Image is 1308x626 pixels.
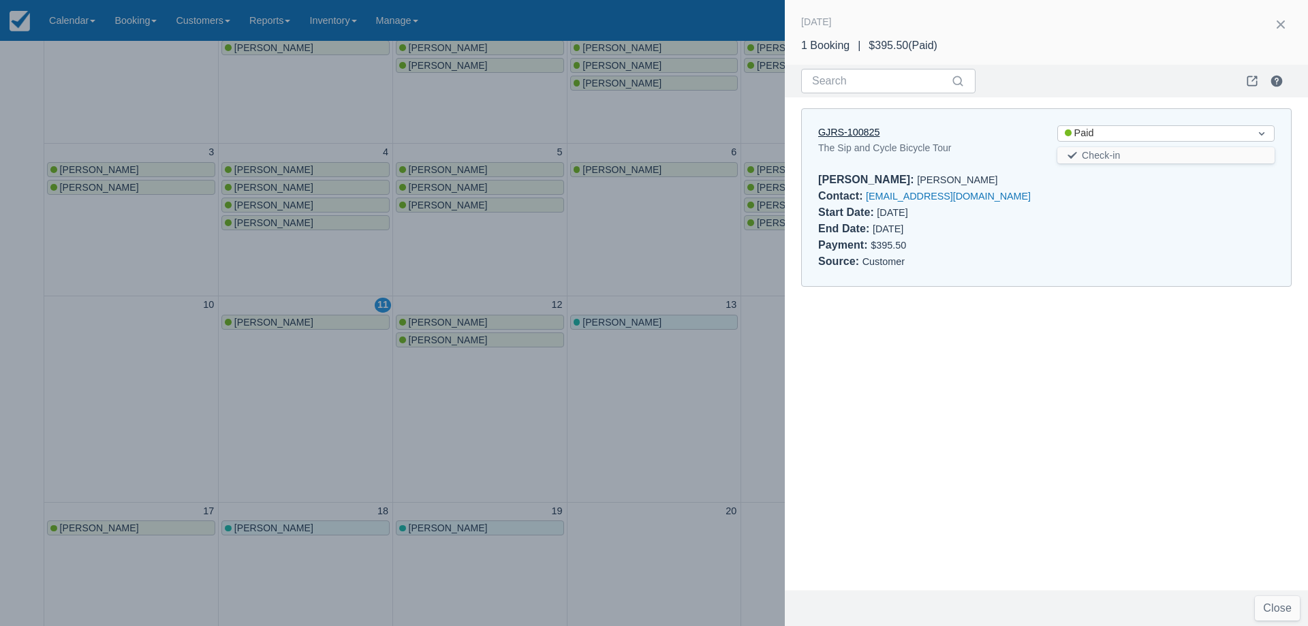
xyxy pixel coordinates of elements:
[818,223,873,234] div: End Date :
[818,174,917,185] div: [PERSON_NAME] :
[1065,126,1243,141] div: Paid
[850,37,869,54] div: |
[818,239,871,251] div: Payment :
[866,191,1031,202] a: [EMAIL_ADDRESS][DOMAIN_NAME]
[1255,127,1268,140] span: Dropdown icon
[818,127,879,138] a: GJRS-100825
[801,14,832,30] div: [DATE]
[818,204,1035,221] div: [DATE]
[818,221,1035,237] div: [DATE]
[812,69,948,93] input: Search
[818,253,1275,270] div: Customer
[1057,147,1275,163] button: Check-in
[818,140,1035,156] div: The Sip and Cycle Bicycle Tour
[801,37,850,54] div: 1 Booking
[818,172,1275,188] div: [PERSON_NAME]
[818,237,1275,253] div: $395.50
[1255,596,1300,621] button: Close
[818,190,866,202] div: Contact :
[818,206,877,218] div: Start Date :
[869,37,937,54] div: $395.50 ( Paid )
[818,255,862,267] div: Source :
